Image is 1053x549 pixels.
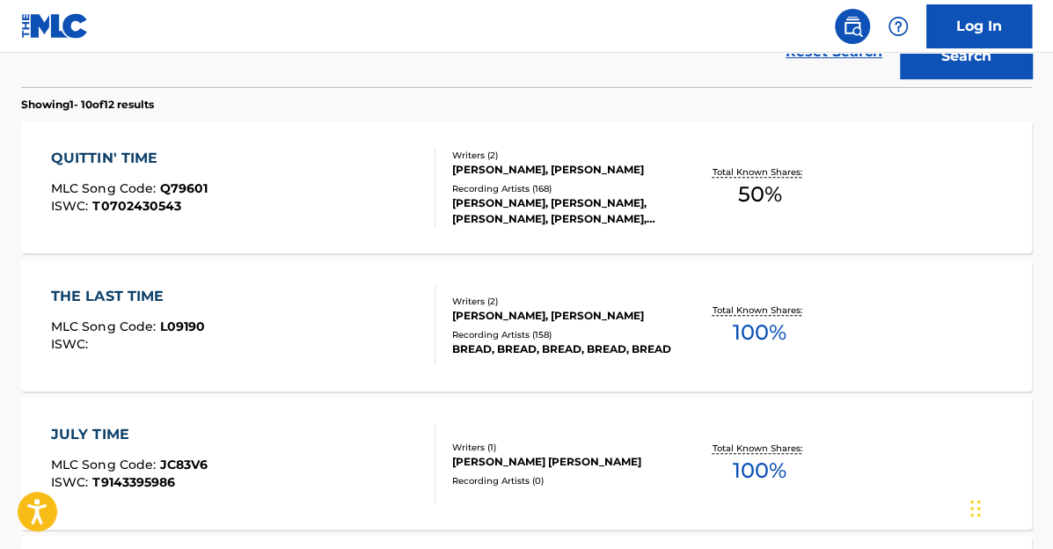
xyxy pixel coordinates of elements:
[713,442,807,455] p: Total Known Shares:
[737,179,781,210] span: 50 %
[159,457,207,472] span: JC83V6
[51,286,204,307] div: THE LAST TIME
[21,260,1032,392] a: THE LAST TIMEMLC Song Code:L09190ISWC:Writers (2)[PERSON_NAME], [PERSON_NAME]Recording Artists (1...
[51,198,92,214] span: ISWC :
[881,9,916,44] div: Help
[452,454,676,470] div: [PERSON_NAME] [PERSON_NAME]
[452,149,676,162] div: Writers ( 2 )
[970,482,981,535] div: Drag
[835,9,870,44] a: Public Search
[452,441,676,454] div: Writers ( 1 )
[51,318,159,334] span: MLC Song Code :
[51,424,207,445] div: JULY TIME
[51,148,207,169] div: QUITTIN' TIME
[92,474,174,490] span: T9143395986
[900,34,1032,78] button: Search
[21,121,1032,253] a: QUITTIN' TIMEMLC Song Code:Q79601ISWC:T0702430543Writers (2)[PERSON_NAME], [PERSON_NAME]Recording...
[842,16,863,37] img: search
[733,317,786,348] span: 100 %
[452,341,676,357] div: BREAD, BREAD, BREAD, BREAD, BREAD
[452,182,676,195] div: Recording Artists ( 168 )
[21,398,1032,530] a: JULY TIMEMLC Song Code:JC83V6ISWC:T9143395986Writers (1)[PERSON_NAME] [PERSON_NAME]Recording Arti...
[452,295,676,308] div: Writers ( 2 )
[51,457,159,472] span: MLC Song Code :
[21,13,89,39] img: MLC Logo
[452,308,676,324] div: [PERSON_NAME], [PERSON_NAME]
[888,16,909,37] img: help
[713,165,807,179] p: Total Known Shares:
[965,465,1053,549] iframe: Chat Widget
[452,328,676,341] div: Recording Artists ( 158 )
[452,162,676,178] div: [PERSON_NAME], [PERSON_NAME]
[51,180,159,196] span: MLC Song Code :
[452,474,676,487] div: Recording Artists ( 0 )
[159,180,207,196] span: Q79601
[51,336,92,352] span: ISWC :
[92,198,180,214] span: T0702430543
[51,474,92,490] span: ISWC :
[713,304,807,317] p: Total Known Shares:
[452,195,676,227] div: [PERSON_NAME], [PERSON_NAME], [PERSON_NAME], [PERSON_NAME], [PERSON_NAME]
[733,455,786,487] span: 100 %
[926,4,1032,48] a: Log In
[21,97,154,113] p: Showing 1 - 10 of 12 results
[159,318,204,334] span: L09190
